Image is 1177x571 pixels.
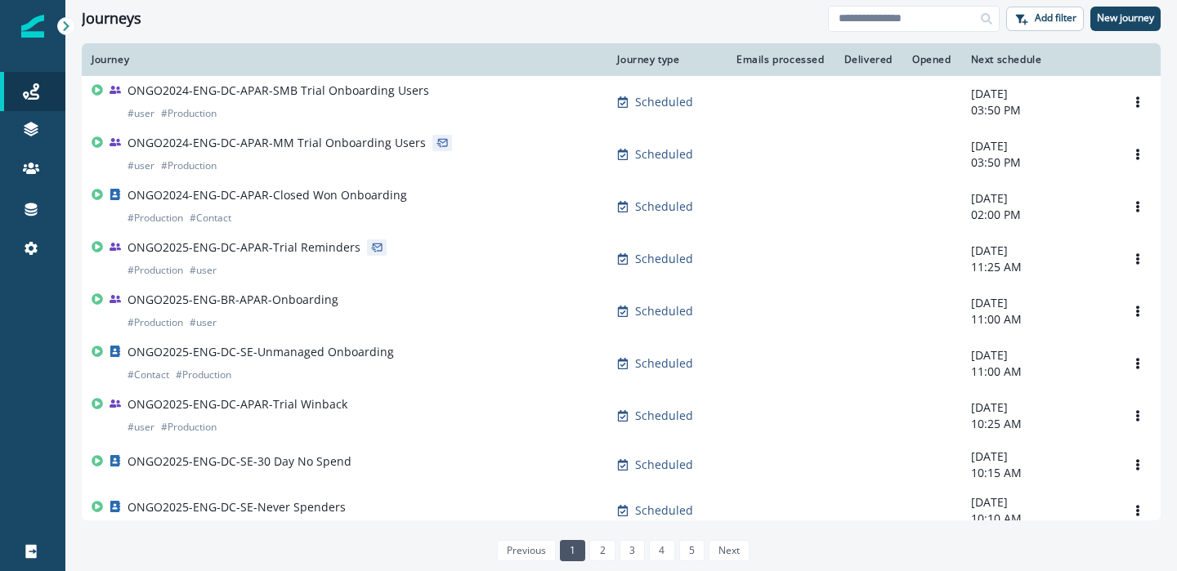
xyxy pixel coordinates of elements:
[560,540,585,561] a: Page 1 is your current page
[1097,12,1154,24] p: New journey
[635,303,693,319] p: Scheduled
[635,502,693,519] p: Scheduled
[971,448,1105,465] p: [DATE]
[620,540,645,561] a: Page 3
[190,210,231,226] p: # Contact
[971,295,1105,311] p: [DATE]
[734,53,825,66] div: Emails processed
[128,262,183,279] p: # Production
[82,76,1161,128] a: ONGO2024-ENG-DC-APAR-SMB Trial Onboarding Users#user#ProductionScheduled-[DATE]03:50 PMOptions
[1125,90,1151,114] button: Options
[128,239,360,256] p: ONGO2025-ENG-DC-APAR-Trial Reminders
[1125,404,1151,428] button: Options
[912,53,951,66] div: Opened
[92,53,597,66] div: Journey
[190,262,217,279] p: # user
[971,102,1105,118] p: 03:50 PM
[128,419,154,435] p: # user
[21,15,44,38] img: Inflection
[971,207,1105,223] p: 02:00 PM
[1125,194,1151,219] button: Options
[589,540,615,561] a: Page 2
[82,337,1161,390] a: ONGO2025-ENG-DC-SE-Unmanaged Onboarding#Contact#ProductionScheduled-[DATE]11:00 AMOptions
[635,94,693,110] p: Scheduled
[635,199,693,215] p: Scheduled
[679,540,705,561] a: Page 5
[128,135,426,151] p: ONGO2024-ENG-DC-APAR-MM Trial Onboarding Users
[493,540,750,561] ul: Pagination
[635,251,693,267] p: Scheduled
[1125,453,1151,477] button: Options
[128,344,394,360] p: ONGO2025-ENG-DC-SE-Unmanaged Onboarding
[128,210,183,226] p: # Production
[82,442,1161,488] a: ONGO2025-ENG-DC-SE-30 Day No SpendScheduled-[DATE]10:15 AMOptions
[971,311,1105,328] p: 11:00 AM
[844,53,893,66] div: Delivered
[161,105,217,122] p: # Production
[161,158,217,174] p: # Production
[1125,247,1151,271] button: Options
[971,53,1105,66] div: Next schedule
[128,367,169,383] p: # Contact
[971,86,1105,102] p: [DATE]
[617,53,714,66] div: Journey type
[1125,351,1151,376] button: Options
[1090,7,1161,31] button: New journey
[128,158,154,174] p: # user
[971,243,1105,259] p: [DATE]
[161,419,217,435] p: # Production
[82,285,1161,337] a: ONGO2025-ENG-BR-APAR-Onboarding#Production#userScheduled-[DATE]11:00 AMOptions
[971,494,1105,511] p: [DATE]
[1125,498,1151,523] button: Options
[128,187,407,203] p: ONGO2024-ENG-DC-APAR-Closed Won Onboarding
[176,367,231,383] p: # Production
[128,499,346,515] p: ONGO2025-ENG-DC-SE-Never Spenders
[971,511,1105,527] p: 10:10 AM
[128,292,338,308] p: ONGO2025-ENG-BR-APAR-Onboarding
[128,453,351,470] p: ONGO2025-ENG-DC-SE-30 Day No Spend
[190,314,217,331] p: # user
[1035,12,1076,24] p: Add filter
[635,408,693,424] p: Scheduled
[82,488,1161,533] a: ONGO2025-ENG-DC-SE-Never SpendersScheduled-[DATE]10:10 AMOptions
[128,314,183,331] p: # Production
[635,457,693,473] p: Scheduled
[1125,142,1151,167] button: Options
[635,146,693,163] p: Scheduled
[82,181,1161,233] a: ONGO2024-ENG-DC-APAR-Closed Won Onboarding#Production#ContactScheduled-[DATE]02:00 PMOptions
[82,233,1161,285] a: ONGO2025-ENG-DC-APAR-Trial Reminders#Production#userScheduled-[DATE]11:25 AMOptions
[971,347,1105,364] p: [DATE]
[971,465,1105,481] p: 10:15 AM
[971,154,1105,171] p: 03:50 PM
[128,396,347,413] p: ONGO2025-ENG-DC-APAR-Trial Winback
[971,364,1105,380] p: 11:00 AM
[82,390,1161,442] a: ONGO2025-ENG-DC-APAR-Trial Winback#user#ProductionScheduled-[DATE]10:25 AMOptions
[971,190,1105,207] p: [DATE]
[1006,7,1084,31] button: Add filter
[649,540,674,561] a: Page 4
[128,105,154,122] p: # user
[1125,299,1151,323] button: Options
[971,416,1105,432] p: 10:25 AM
[971,138,1105,154] p: [DATE]
[971,259,1105,275] p: 11:25 AM
[82,128,1161,181] a: ONGO2024-ENG-DC-APAR-MM Trial Onboarding Users#user#ProductionScheduled-[DATE]03:50 PMOptions
[709,540,750,561] a: Next page
[635,355,693,372] p: Scheduled
[82,10,141,28] h1: Journeys
[128,83,429,99] p: ONGO2024-ENG-DC-APAR-SMB Trial Onboarding Users
[971,399,1105,416] p: [DATE]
